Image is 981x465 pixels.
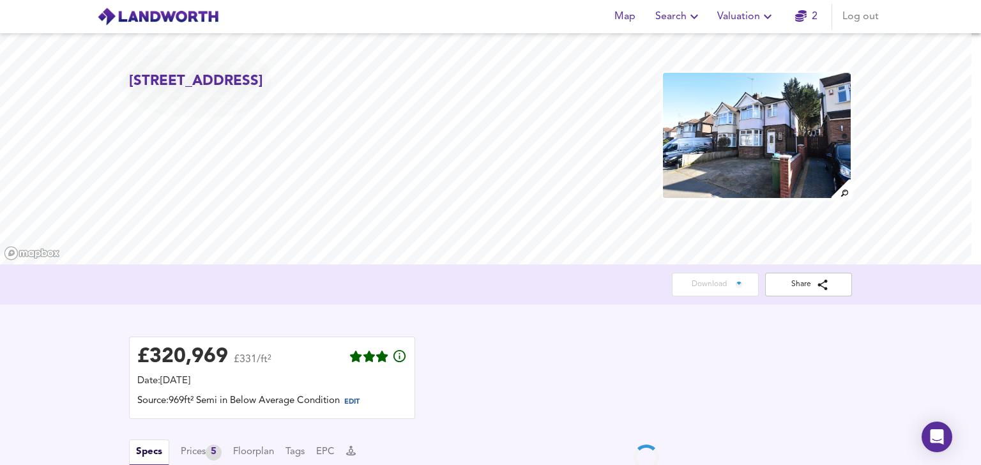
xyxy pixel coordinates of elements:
[181,445,222,461] button: Prices5
[609,8,640,26] span: Map
[712,4,780,29] button: Valuation
[4,246,60,261] a: Mapbox homepage
[285,445,305,459] button: Tags
[97,7,219,26] img: logo
[842,8,879,26] span: Log out
[655,8,702,26] span: Search
[650,4,707,29] button: Search
[765,273,852,296] button: Share
[922,422,952,452] div: Open Intercom Messenger
[662,72,852,199] img: property
[830,178,852,200] img: search
[137,394,407,411] div: Source: 969ft² Semi in Below Average Condition
[129,72,263,91] h2: [STREET_ADDRESS]
[344,399,360,406] span: EDIT
[206,445,222,461] div: 5
[775,278,842,291] span: Share
[837,4,884,29] button: Log out
[137,347,228,367] div: £ 320,969
[795,8,817,26] a: 2
[181,445,222,461] div: Prices
[786,4,826,29] button: 2
[233,445,274,459] button: Floorplan
[717,8,775,26] span: Valuation
[316,445,335,459] button: EPC
[234,354,271,373] span: £331/ft²
[137,374,407,388] div: Date: [DATE]
[604,4,645,29] button: Map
